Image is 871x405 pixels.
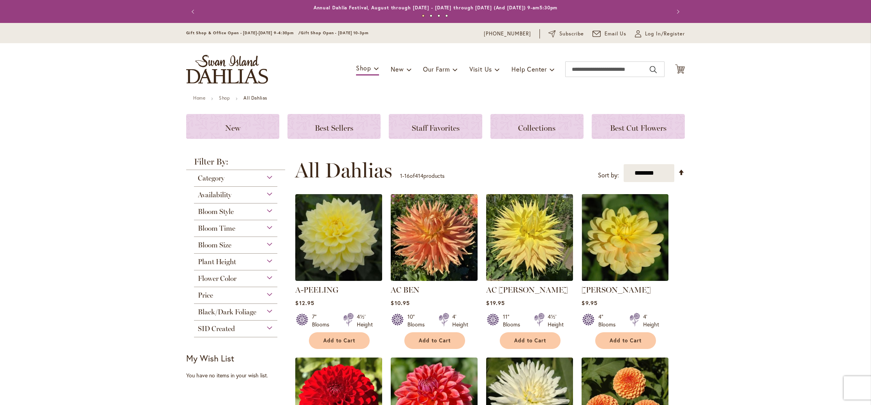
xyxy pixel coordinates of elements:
[198,258,236,266] span: Plant Height
[198,207,234,216] span: Bloom Style
[422,14,425,17] button: 1 of 4
[312,313,334,328] div: 7" Blooms
[592,30,627,38] a: Email Us
[610,123,666,133] span: Best Cut Flowers
[186,114,279,139] a: New
[198,274,236,283] span: Flower Color
[469,65,492,73] span: Visit Us
[645,30,685,38] span: Log In/Register
[605,30,627,38] span: Email Us
[423,65,450,73] span: Our Farm
[356,64,371,72] span: Shop
[287,114,381,139] a: Best Sellers
[295,299,314,307] span: $12.95
[400,172,402,179] span: 1
[486,285,568,295] a: AC [PERSON_NAME]
[391,275,478,282] a: AC BEN
[548,30,584,38] a: Subscribe
[437,14,440,17] button: 3 of 4
[598,313,620,328] div: 4" Blooms
[391,194,478,281] img: AC BEN
[445,14,448,17] button: 4 of 4
[592,114,685,139] a: Best Cut Flowers
[595,332,656,349] button: Add to Cart
[295,275,382,282] a: A-Peeling
[219,95,230,101] a: Shop
[198,174,224,182] span: Category
[559,30,584,38] span: Subscribe
[186,158,285,170] strong: Filter By:
[511,65,547,73] span: Help Center
[391,65,404,73] span: New
[419,337,451,344] span: Add to Cart
[186,55,268,84] a: store logo
[391,299,409,307] span: $10.95
[407,313,429,328] div: 10" Blooms
[430,14,432,17] button: 2 of 4
[6,377,28,399] iframe: Launch Accessibility Center
[314,5,558,11] a: Annual Dahlia Festival, August through [DATE] - [DATE] through [DATE] (And [DATE]) 9-am5:30pm
[518,123,555,133] span: Collections
[582,275,668,282] a: AHOY MATEY
[452,313,468,328] div: 4' Height
[186,372,290,379] div: You have no items in your wish list.
[582,299,597,307] span: $9.95
[412,123,460,133] span: Staff Favorites
[635,30,685,38] a: Log In/Register
[503,313,525,328] div: 11" Blooms
[598,168,619,182] label: Sort by:
[486,275,573,282] a: AC Jeri
[198,191,231,199] span: Availability
[514,337,546,344] span: Add to Cart
[243,95,267,101] strong: All Dahlias
[643,313,659,328] div: 4' Height
[315,123,353,133] span: Best Sellers
[295,159,392,182] span: All Dahlias
[198,291,213,300] span: Price
[389,114,482,139] a: Staff Favorites
[225,123,240,133] span: New
[198,324,235,333] span: SID Created
[193,95,205,101] a: Home
[301,30,368,35] span: Gift Shop Open - [DATE] 10-3pm
[610,337,642,344] span: Add to Cart
[186,30,301,35] span: Gift Shop & Office Open - [DATE]-[DATE] 9-4:30pm /
[198,308,256,316] span: Black/Dark Foliage
[582,194,668,281] img: AHOY MATEY
[548,313,564,328] div: 4½' Height
[400,170,444,182] p: - of products
[484,30,531,38] a: [PHONE_NUMBER]
[198,241,231,249] span: Bloom Size
[295,285,339,295] a: A-PEELING
[404,332,465,349] button: Add to Cart
[198,224,235,233] span: Bloom Time
[669,4,685,19] button: Next
[582,285,651,295] a: [PERSON_NAME]
[486,194,573,281] img: AC Jeri
[415,172,423,179] span: 414
[490,114,584,139] a: Collections
[404,172,410,179] span: 16
[486,299,504,307] span: $19.95
[391,285,420,295] a: AC BEN
[357,313,373,328] div: 4½' Height
[295,194,382,281] img: A-Peeling
[186,352,234,364] strong: My Wish List
[323,337,355,344] span: Add to Cart
[309,332,370,349] button: Add to Cart
[186,4,202,19] button: Previous
[500,332,561,349] button: Add to Cart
